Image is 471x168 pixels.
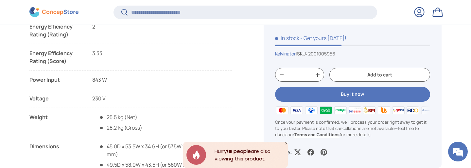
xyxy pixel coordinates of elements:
[275,35,299,42] span: In stock
[348,105,362,115] img: billease
[420,105,435,115] img: metrobank
[275,105,289,115] img: master
[29,49,82,65] div: Energy Efficiency Rating (Score)
[319,105,333,115] img: grabpay
[29,94,82,102] div: Voltage
[29,113,82,132] div: Weight
[308,51,335,57] span: 2001005956
[92,23,95,30] span: 2
[333,105,347,115] img: maya
[29,7,78,17] img: ConcepStore
[34,37,110,45] div: Chat with us now
[92,50,102,57] span: 3.33
[391,105,406,115] img: qrph
[304,105,319,115] img: gcash
[300,35,346,42] p: - Get yours [DATE]!
[275,51,296,57] a: Kelvinator
[297,51,307,57] span: SKU:
[38,45,90,112] span: We're online!
[92,95,106,102] span: 230 V
[362,105,376,115] img: bpi
[275,87,430,102] button: Buy it now
[92,76,107,83] span: 843 W
[99,142,232,158] span: 45.0D x 53.5W x 34.6H (or 535W x 346H x 450D in mm)
[376,105,391,115] img: ubp
[294,132,340,137] a: Terms and Conditions
[99,124,142,131] span: 28.2 kg (Gross)
[329,68,430,82] button: Add to cart
[289,105,304,115] img: visa
[29,76,82,84] div: Power Input
[406,105,420,115] img: bdo
[275,119,430,138] p: Once your payment is confirmed, we'll process your order right away to get it to you faster. Plea...
[285,142,288,145] div: Close
[296,51,335,57] span: |
[3,104,125,127] textarea: Type your message and hit 'Enter'
[29,23,82,38] div: Energy Efficiency Rating (Rating)
[107,3,123,19] div: Minimize live chat window
[99,113,142,121] span: 25.5 kg (Net)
